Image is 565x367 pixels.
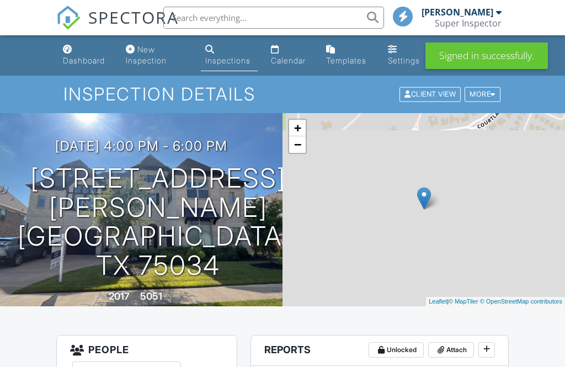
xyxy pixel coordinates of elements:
[63,84,502,104] h1: Inspection Details
[399,87,461,102] div: Client View
[322,40,374,71] a: Templates
[266,40,313,71] a: Calendar
[326,56,366,65] div: Templates
[426,297,565,306] div: |
[429,298,447,305] a: Leaflet
[480,298,562,305] a: © OpenStreetMap contributors
[388,56,420,65] div: Settings
[95,293,107,301] span: Built
[398,89,463,98] a: Client View
[126,45,167,65] div: New Inspection
[383,40,429,71] a: Settings
[205,56,250,65] div: Inspections
[289,136,306,153] a: Zoom out
[55,139,227,153] h3: [DATE] 4:00 pm - 6:00 pm
[201,40,258,71] a: Inspections
[449,298,478,305] a: © MapTiler
[58,40,113,71] a: Dashboard
[289,120,306,136] a: Zoom in
[63,56,105,65] div: Dashboard
[56,15,179,38] a: SPECTORA
[18,164,299,280] h1: [STREET_ADDRESS][PERSON_NAME] [GEOGRAPHIC_DATA], TX 75034
[271,56,306,65] div: Calendar
[164,293,179,301] span: sq. ft.
[121,40,191,71] a: New Inspection
[465,87,500,102] div: More
[422,7,493,18] div: [PERSON_NAME]
[56,6,81,30] img: The Best Home Inspection Software - Spectora
[163,7,384,29] input: Search everything...
[425,42,548,69] div: Signed in successfully.
[88,6,179,29] span: SPECTORA
[435,18,502,29] div: Super Inspector
[109,290,130,302] div: 2017
[140,290,162,302] div: 5051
